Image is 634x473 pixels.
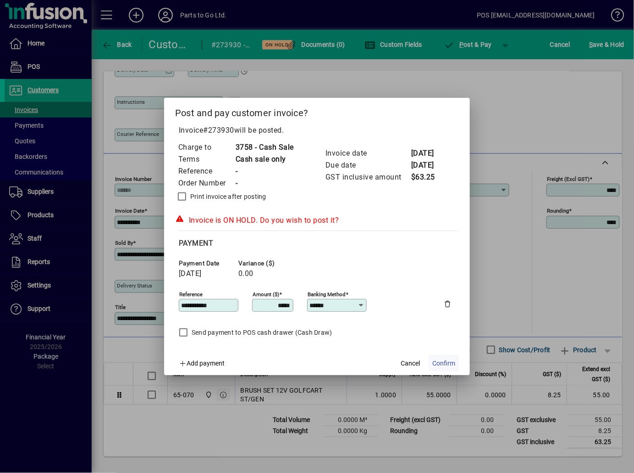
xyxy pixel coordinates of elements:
[235,165,294,177] td: -
[238,270,254,278] span: 0.00
[238,260,293,267] span: Variance ($)
[190,328,332,337] label: Send payment to POS cash drawer (Cash Draw)
[325,171,411,183] td: GST inclusive amount
[187,360,225,367] span: Add payment
[411,171,447,183] td: $63.25
[401,359,420,368] span: Cancel
[235,141,294,153] td: 3758 - Cash Sale
[179,239,214,248] span: Payment
[429,355,459,372] button: Confirm
[235,153,294,165] td: Cash sale only
[411,147,447,159] td: [DATE]
[175,355,229,372] button: Add payment
[325,147,411,159] td: Invoice date
[253,291,279,298] mat-label: Amount ($)
[178,153,235,165] td: Terms
[308,291,346,298] mat-label: Banking method
[175,215,459,226] div: Invoice is ON HOLD. Do you wish to post it?
[411,159,447,171] td: [DATE]
[188,192,266,201] label: Print invoice after posting
[175,125,459,136] p: Invoice will be posted .
[178,177,235,189] td: Order Number
[179,260,234,267] span: Payment date
[178,141,235,153] td: Charge to
[325,159,411,171] td: Due date
[179,291,203,298] mat-label: Reference
[164,98,470,124] h2: Post and pay customer invoice?
[235,177,294,189] td: -
[396,355,425,372] button: Cancel
[178,165,235,177] td: Reference
[179,270,202,278] span: [DATE]
[432,359,455,368] span: Confirm
[204,126,235,135] span: #273930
